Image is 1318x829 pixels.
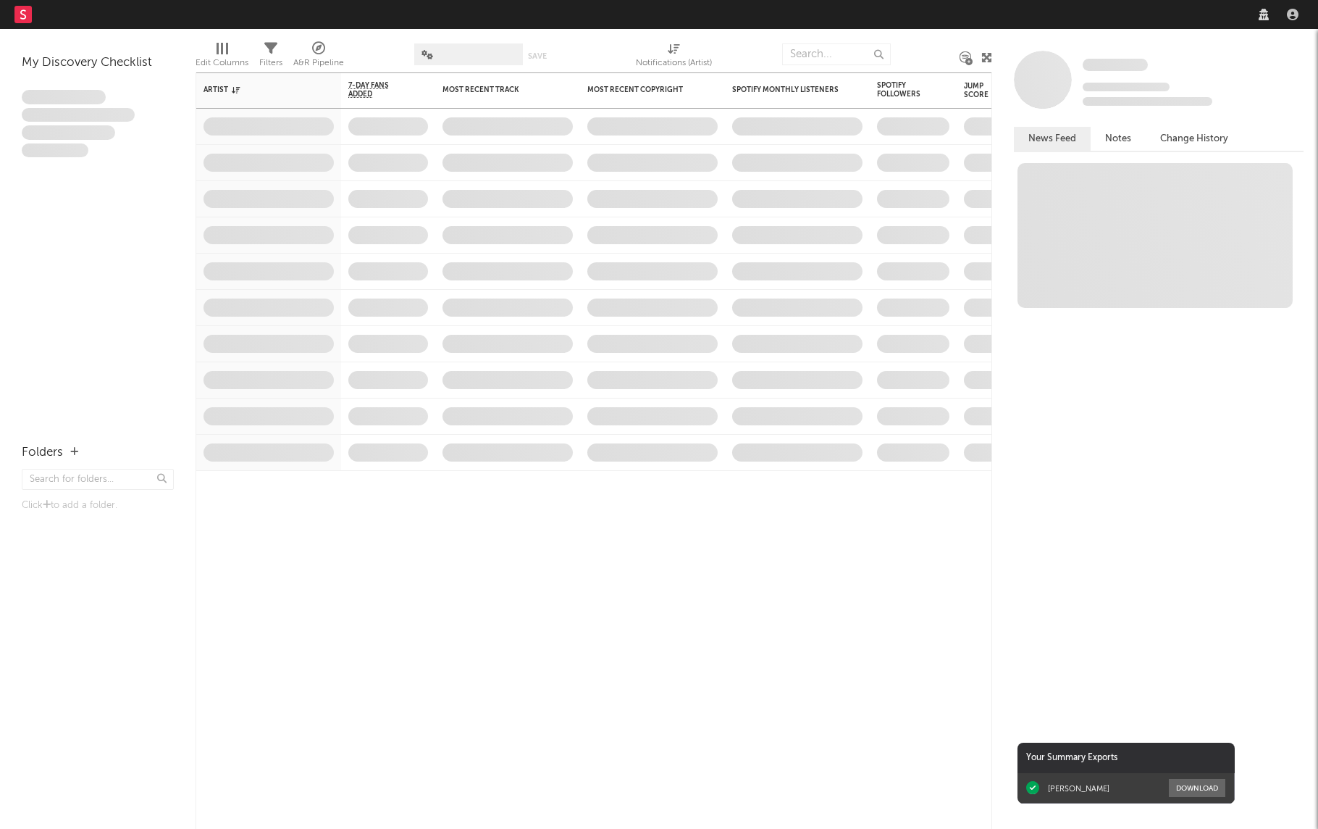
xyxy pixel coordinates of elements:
div: Click to add a folder. [22,497,174,515]
span: Some Artist [1083,59,1148,71]
span: 7-Day Fans Added [348,81,406,99]
span: Praesent ac interdum [22,125,115,140]
input: Search for folders... [22,469,174,490]
div: Jump Score [964,82,1000,99]
span: Integer aliquet in purus et [22,108,135,122]
span: Tracking Since: [DATE] [1083,83,1170,91]
div: Your Summary Exports [1017,743,1235,773]
a: Some Artist [1083,58,1148,72]
div: My Discovery Checklist [22,54,174,72]
div: Most Recent Copyright [587,86,696,94]
div: Most Recent Track [442,86,551,94]
div: Spotify Followers [877,81,928,99]
div: Spotify Monthly Listeners [732,86,841,94]
span: Lorem ipsum dolor [22,90,106,104]
div: Folders [22,444,63,462]
div: Edit Columns [196,54,248,72]
div: Artist [203,86,312,94]
div: Notifications (Artist) [636,36,712,78]
div: A&R Pipeline [293,54,344,72]
button: News Feed [1014,127,1091,151]
button: Save [528,52,547,60]
div: Filters [259,54,282,72]
button: Change History [1146,127,1243,151]
span: Aliquam viverra [22,143,88,158]
button: Download [1169,779,1225,797]
div: [PERSON_NAME] [1048,783,1109,793]
span: 0 fans last week [1083,97,1212,106]
div: A&R Pipeline [293,36,344,78]
div: Edit Columns [196,36,248,78]
div: Filters [259,36,282,78]
button: Notes [1091,127,1146,151]
input: Search... [782,43,891,65]
div: Notifications (Artist) [636,54,712,72]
